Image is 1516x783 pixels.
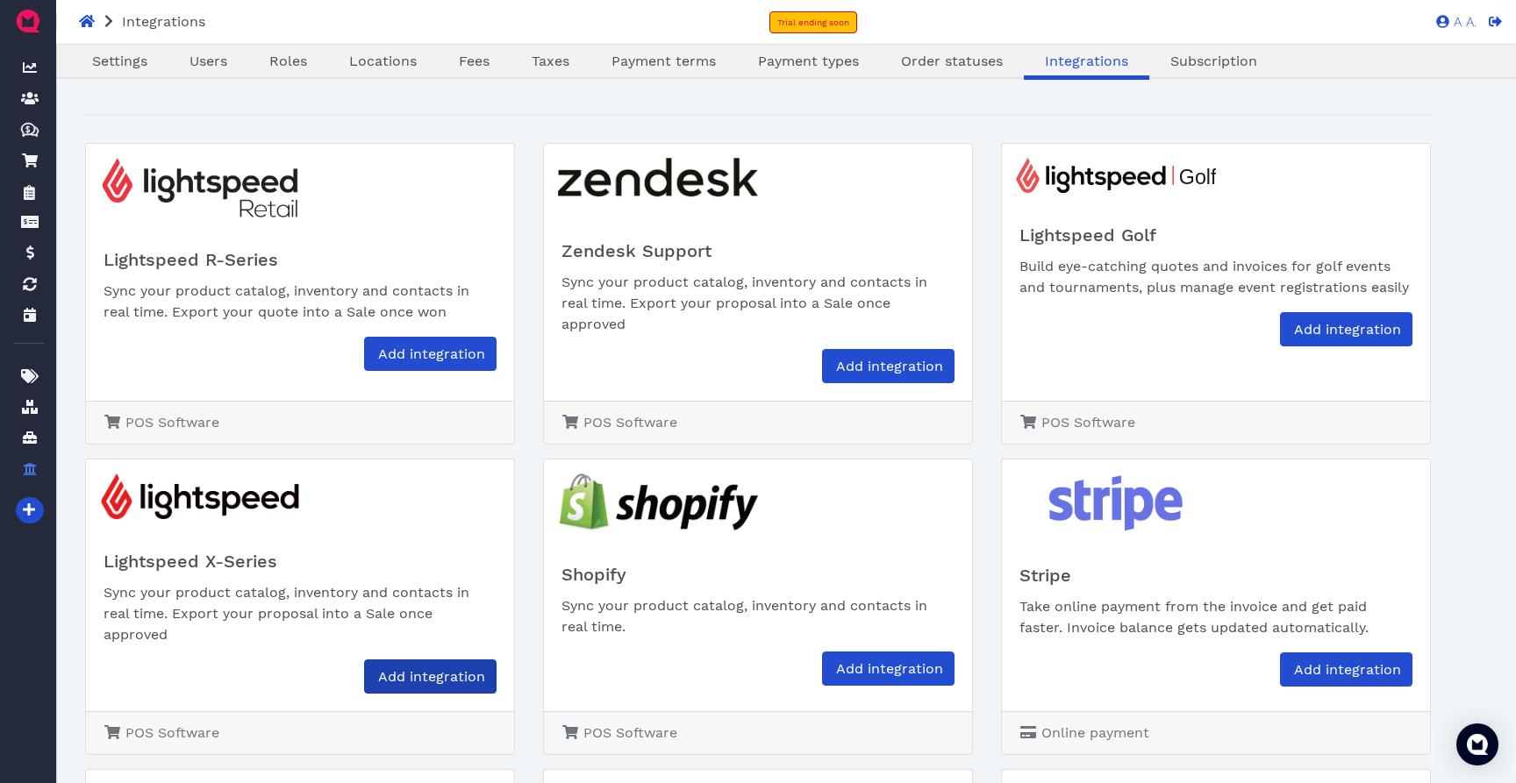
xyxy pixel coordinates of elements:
span: Taxes [532,53,569,69]
span: Sync your product catalog, inventory and contacts in real time. Export your proposal into a Sale ... [561,274,927,332]
span: Lightspeed Golf [1019,224,1156,246]
span: Online payment [1041,724,1149,741]
span: Payment terms [611,53,716,69]
span: Shopify [561,564,626,585]
div: Open Intercom Messenger [1456,723,1498,765]
span: Sync your product catalog, inventory and contacts in real time. [561,597,927,635]
a: Payment terms [590,51,737,72]
span: Order statuses [901,53,1003,69]
span: POS Software [125,414,219,431]
span: Roles [269,53,307,69]
span: Locations [349,53,417,69]
a: Add integration [822,349,955,383]
span: Stripe [1019,565,1071,586]
a: Locations [328,51,438,72]
span: Add integration [1291,321,1401,338]
a: Add integration [364,337,497,371]
span: Integrations [122,13,205,30]
h5: Lightspeed X-Series [104,551,497,572]
span: Fees [459,53,490,69]
span: Trial ending soon [777,18,849,27]
span: Add integration [833,358,943,374]
span: POS Software [583,414,677,431]
a: Settings [71,51,168,72]
span: Integrations [1045,53,1128,69]
img: zendesk_support_logo.png [544,144,758,223]
img: stripe_logo.png [1002,459,1216,547]
img: lightspeed_retail_logo.png [86,144,300,231]
a: Add integration [364,659,497,694]
span: Payment types [758,53,859,69]
span: Build eye-catching quotes and invoices for golf events and tournaments, plus manage event registr... [1019,258,1409,295]
tspan: $ [25,125,31,133]
span: Subscription [1170,53,1257,69]
span: POS Software [1041,414,1135,431]
a: Subscription [1149,51,1278,72]
a: Order statuses [880,51,1024,72]
a: Add integration [1280,312,1412,346]
span: POS Software [583,724,677,741]
span: Users [189,53,227,69]
span: Sync your product catalog, inventory and contacts in real time. Export your proposal into a Sale ... [104,584,469,643]
a: Roles [248,51,328,72]
a: Add integration [1280,652,1412,687]
span: Add integration [1291,661,1401,678]
img: lsgolf_logo.svg [1002,144,1216,207]
a: Integrations [1024,51,1149,72]
a: Fees [438,51,511,72]
span: POS Software [125,724,219,741]
img: lightspeed_logo.png [86,459,300,533]
span: Settings [92,53,147,69]
img: shopify_logo.png [544,459,758,546]
h5: Zendesk Support [561,240,955,261]
span: Add integration [375,345,485,362]
a: A A. [1427,13,1477,29]
span: Add integration [375,668,485,685]
a: Trial ending soon [769,11,857,33]
span: Add integration [833,660,943,677]
span: A A. [1449,16,1477,29]
h5: Lightspeed R-Series [104,249,497,270]
a: Taxes [511,51,590,72]
span: Take online payment from the invoice and get paid faster. Invoice balance gets updated automatica... [1019,598,1369,636]
a: Payment types [737,51,880,72]
a: Users [168,51,248,72]
span: Sync your product catalog, inventory and contacts in real time. Export your quote into a Sale onc... [104,282,469,320]
a: Add integration [822,651,955,686]
img: QuoteM_icon_flat.png [14,7,42,35]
